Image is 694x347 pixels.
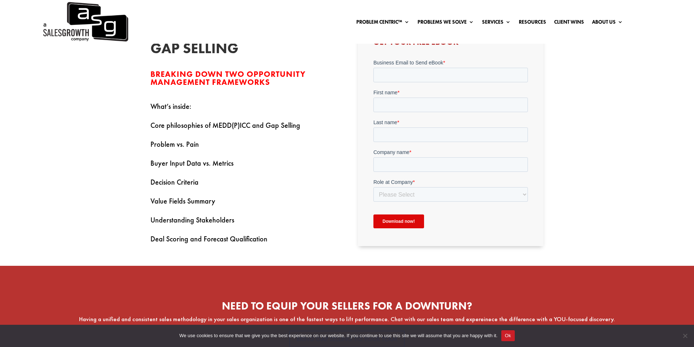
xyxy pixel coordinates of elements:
span: Breaking down two opportunity management frameworks [150,69,306,87]
h3: Get Your Free Ebook [373,38,528,50]
p: Deal Scoring and Forecast Qualification [150,233,336,245]
p: Decision Criteria [150,176,336,195]
p: Buyer Input Data vs. Metrics [150,157,336,176]
a: Problems We Solve [417,19,474,27]
a: Client Wins [554,19,584,27]
a: Resources [519,19,546,27]
a: Services [482,19,511,27]
span: We use cookies to ensure that we give you the best experience on our website. If you continue to ... [179,332,497,339]
p: Problem vs. Pain [150,138,336,157]
iframe: Form 0 [373,59,528,234]
p: Understanding Stakeholders [150,214,336,233]
p: Value Fields Summary [150,195,336,214]
a: About Us [592,19,623,27]
p: What’s inside: [150,100,336,119]
a: Problem Centric™ [356,19,409,27]
span: No [681,332,689,339]
button: Ok [501,330,515,341]
p: Having a unified and consistent sales methodology in your sales organization is one of the fastes... [22,315,672,324]
p: Core philosophies of MEDD(P)ICC and Gap Selling [150,119,336,138]
h2: Need to EQUIP your sellers for a downturn? [22,301,672,315]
